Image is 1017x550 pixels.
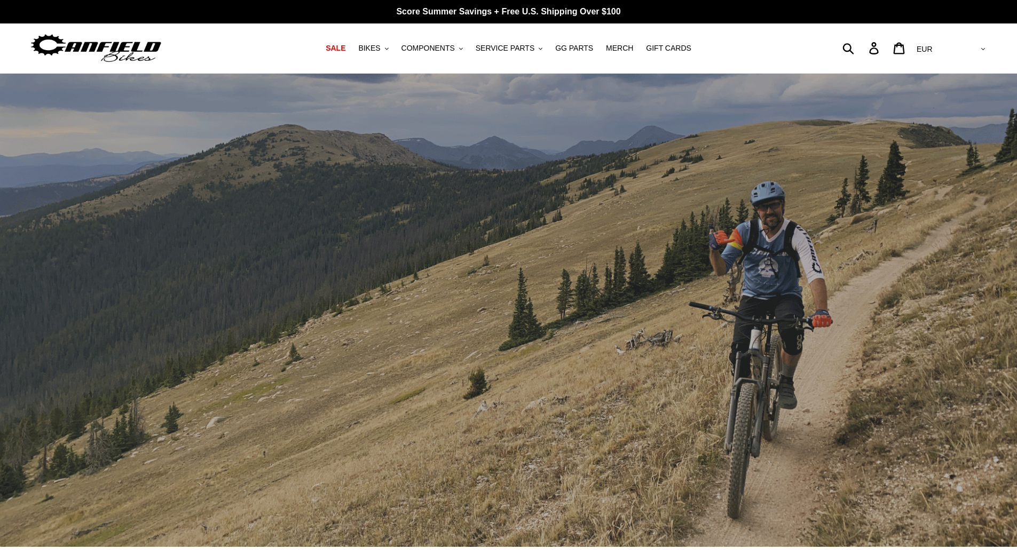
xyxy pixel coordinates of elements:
[401,44,455,53] span: COMPONENTS
[353,41,393,55] button: BIKES
[358,44,380,53] span: BIKES
[396,41,468,55] button: COMPONENTS
[326,44,345,53] span: SALE
[555,44,593,53] span: GG PARTS
[848,36,876,60] input: Search
[601,41,638,55] a: MERCH
[550,41,598,55] a: GG PARTS
[606,44,633,53] span: MERCH
[641,41,697,55] a: GIFT CARDS
[646,44,691,53] span: GIFT CARDS
[29,31,163,65] img: Canfield Bikes
[476,44,534,53] span: SERVICE PARTS
[320,41,351,55] a: SALE
[470,41,548,55] button: SERVICE PARTS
